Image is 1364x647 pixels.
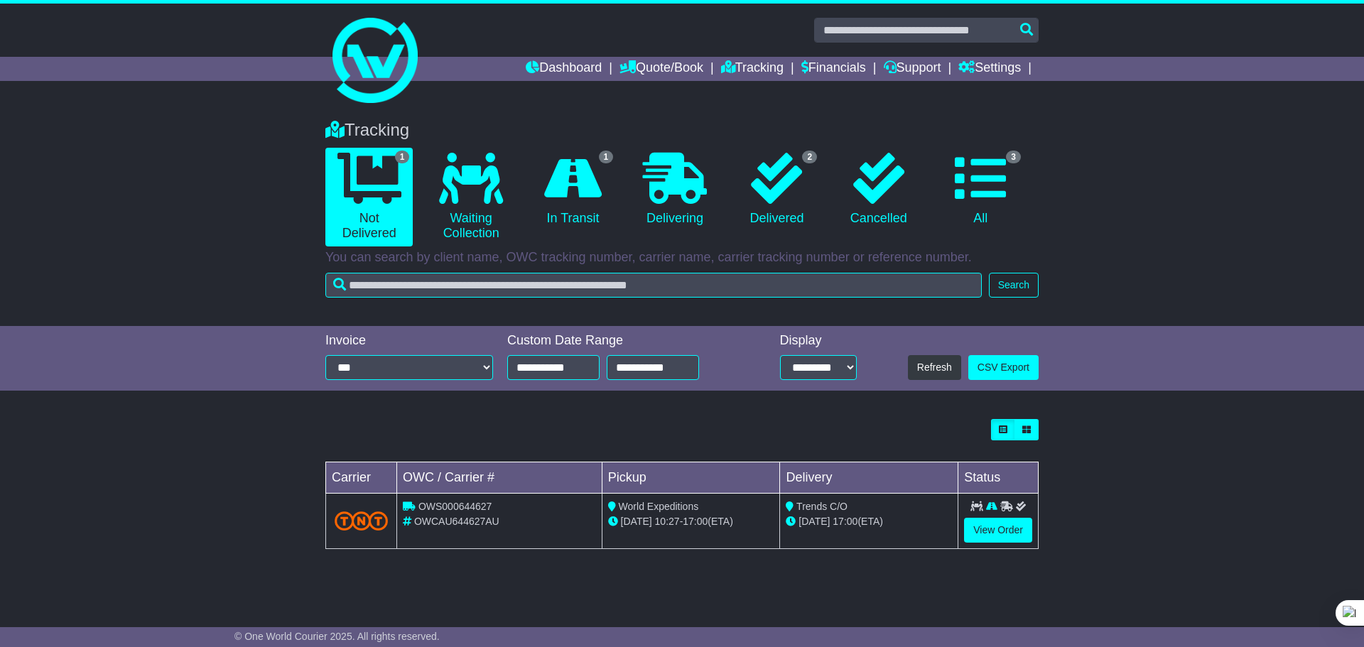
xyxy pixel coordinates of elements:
[786,514,952,529] div: (ETA)
[608,514,774,529] div: - (ETA)
[802,151,817,163] span: 2
[964,518,1032,543] a: View Order
[326,462,397,494] td: Carrier
[958,57,1021,81] a: Settings
[507,333,735,349] div: Custom Date Range
[884,57,941,81] a: Support
[318,120,1046,141] div: Tracking
[780,462,958,494] td: Delivery
[733,148,821,232] a: 2 Delivered
[397,462,602,494] td: OWC / Carrier #
[325,333,493,349] div: Invoice
[833,516,857,527] span: 17:00
[683,516,708,527] span: 17:00
[526,57,602,81] a: Dashboard
[599,151,614,163] span: 1
[602,462,780,494] td: Pickup
[619,501,699,512] span: World Expeditions
[529,148,617,232] a: 1 In Transit
[989,273,1039,298] button: Search
[721,57,784,81] a: Tracking
[1006,151,1021,163] span: 3
[968,355,1039,380] a: CSV Export
[325,250,1039,266] p: You can search by client name, OWC tracking number, carrier name, carrier tracking number or refe...
[631,148,718,232] a: Delivering
[427,148,514,246] a: Waiting Collection
[937,148,1024,232] a: 3 All
[234,631,440,642] span: © One World Courier 2025. All rights reserved.
[414,516,499,527] span: OWCAU644627AU
[335,511,388,531] img: TNT_Domestic.png
[801,57,866,81] a: Financials
[655,516,680,527] span: 10:27
[619,57,703,81] a: Quote/Book
[958,462,1039,494] td: Status
[780,333,857,349] div: Display
[835,148,922,232] a: Cancelled
[418,501,492,512] span: OWS000644627
[796,501,848,512] span: Trends C/O
[621,516,652,527] span: [DATE]
[908,355,961,380] button: Refresh
[799,516,830,527] span: [DATE]
[395,151,410,163] span: 1
[325,148,413,246] a: 1 Not Delivered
